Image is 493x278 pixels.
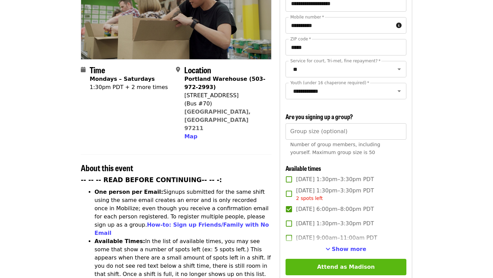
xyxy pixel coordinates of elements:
[296,195,323,201] span: 2 spots left
[184,109,251,131] a: [GEOGRAPHIC_DATA], [GEOGRAPHIC_DATA] 97211
[286,17,393,34] input: Mobile number
[94,238,145,244] strong: Available Times:
[286,39,406,55] input: ZIP code
[296,219,374,228] span: [DATE] 1:30pm–3:30pm PDT
[286,123,406,140] input: [object Object]
[94,222,269,236] a: How-to: Sign up Friends/Family with No Email
[81,176,222,184] strong: -- -- -- READ BEFORE CONTINUING-- -- -:
[290,81,369,85] label: Youth (under 16 chaperone required)
[81,162,133,174] span: About this event
[290,59,381,63] label: Service for court, Tri-met, fine repayment?
[176,66,180,73] i: map-marker-alt icon
[326,245,366,253] button: See more timeslots
[394,64,404,74] button: Open
[394,86,404,96] button: Open
[296,175,374,184] span: [DATE] 1:30pm–3:30pm PDT
[81,66,86,73] i: calendar icon
[184,76,265,90] strong: Portland Warehouse (503-972-2993)
[184,133,197,140] span: Map
[94,188,271,237] li: Signups submitted for the same shift using the same email creates an error and is only recorded o...
[90,64,105,76] span: Time
[332,246,366,252] span: Show more
[184,132,197,141] button: Map
[94,189,163,195] strong: One person per Email:
[290,15,324,19] label: Mobile number
[290,37,311,41] label: ZIP code
[296,205,374,213] span: [DATE] 6:00pm–8:00pm PDT
[90,76,155,82] strong: Mondays – Saturdays
[286,164,321,173] span: Available times
[184,91,266,100] div: [STREET_ADDRESS]
[296,234,377,242] span: [DATE] 9:00am–11:00am PDT
[396,22,402,29] i: circle-info icon
[290,142,380,155] span: Number of group members, including yourself. Maximum group size is 50
[286,259,406,275] button: Attend as Madison
[286,112,353,121] span: Are you signing up a group?
[184,64,211,76] span: Location
[184,100,266,108] div: (Bus #70)
[296,187,374,202] span: [DATE] 1:30pm–3:30pm PDT
[90,83,168,91] div: 1:30pm PDT + 2 more times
